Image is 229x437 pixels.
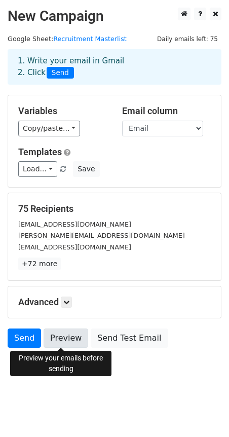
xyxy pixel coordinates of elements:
small: [EMAIL_ADDRESS][DOMAIN_NAME] [18,221,131,228]
a: Daily emails left: 75 [154,35,221,43]
a: Send [8,329,41,348]
small: Google Sheet: [8,35,127,43]
iframe: Chat Widget [178,388,229,437]
span: Send [47,67,74,79]
button: Save [73,161,99,177]
div: 1. Write your email in Gmail 2. Click [10,55,219,79]
small: [EMAIL_ADDRESS][DOMAIN_NAME] [18,243,131,251]
a: +72 more [18,258,61,270]
small: [PERSON_NAME][EMAIL_ADDRESS][DOMAIN_NAME] [18,232,185,239]
h2: New Campaign [8,8,221,25]
a: Copy/paste... [18,121,80,136]
h5: 75 Recipients [18,203,211,214]
a: Templates [18,147,62,157]
h5: Variables [18,105,107,117]
span: Daily emails left: 75 [154,33,221,45]
h5: Email column [122,105,211,117]
a: Recruitment Masterlist [53,35,127,43]
a: Send Test Email [91,329,168,348]
h5: Advanced [18,297,211,308]
a: Load... [18,161,57,177]
div: Preview your emails before sending [10,351,111,376]
a: Preview [44,329,88,348]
